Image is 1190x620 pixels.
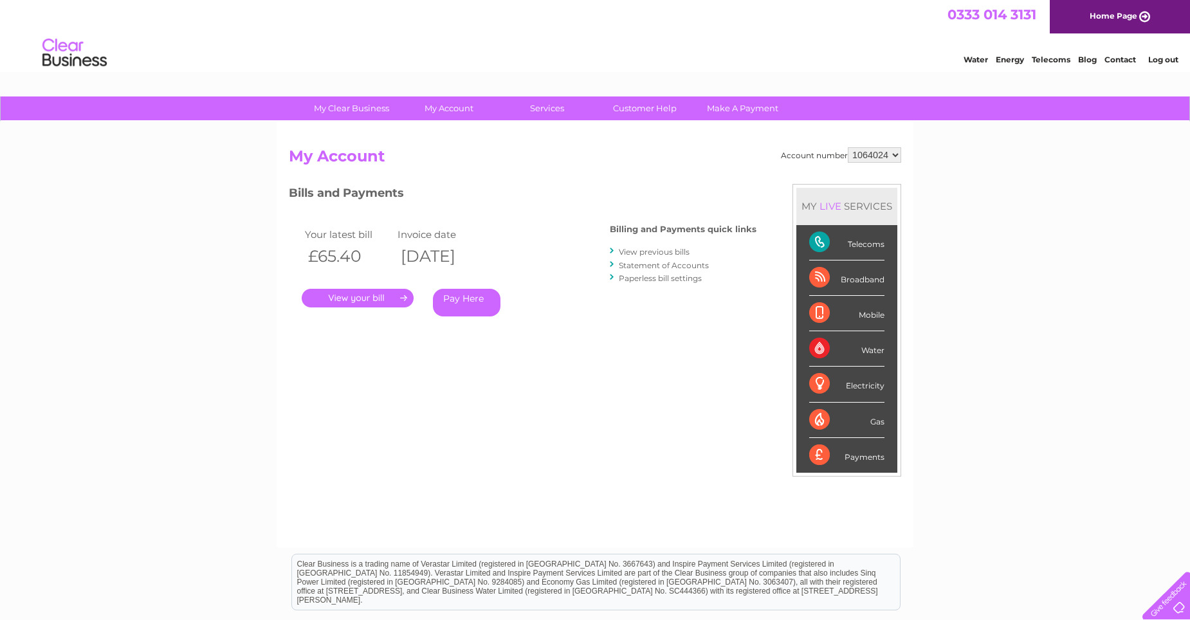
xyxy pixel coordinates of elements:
[494,96,600,120] a: Services
[1104,55,1136,64] a: Contact
[781,147,901,163] div: Account number
[394,226,487,243] td: Invoice date
[619,273,702,283] a: Paperless bill settings
[817,200,844,212] div: LIVE
[809,331,884,367] div: Water
[289,147,901,172] h2: My Account
[619,247,690,257] a: View previous bills
[947,6,1036,23] a: 0333 014 3131
[964,55,988,64] a: Water
[433,289,500,316] a: Pay Here
[396,96,502,120] a: My Account
[1078,55,1097,64] a: Blog
[809,403,884,438] div: Gas
[690,96,796,120] a: Make A Payment
[809,296,884,331] div: Mobile
[302,243,394,269] th: £65.40
[610,224,756,234] h4: Billing and Payments quick links
[996,55,1024,64] a: Energy
[302,289,414,307] a: .
[302,226,394,243] td: Your latest bill
[809,367,884,402] div: Electricity
[42,33,107,73] img: logo.png
[796,188,897,224] div: MY SERVICES
[394,243,487,269] th: [DATE]
[1148,55,1178,64] a: Log out
[292,7,900,62] div: Clear Business is a trading name of Verastar Limited (registered in [GEOGRAPHIC_DATA] No. 3667643...
[809,260,884,296] div: Broadband
[1032,55,1070,64] a: Telecoms
[619,260,709,270] a: Statement of Accounts
[809,438,884,473] div: Payments
[289,184,756,206] h3: Bills and Payments
[809,225,884,260] div: Telecoms
[592,96,698,120] a: Customer Help
[298,96,405,120] a: My Clear Business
